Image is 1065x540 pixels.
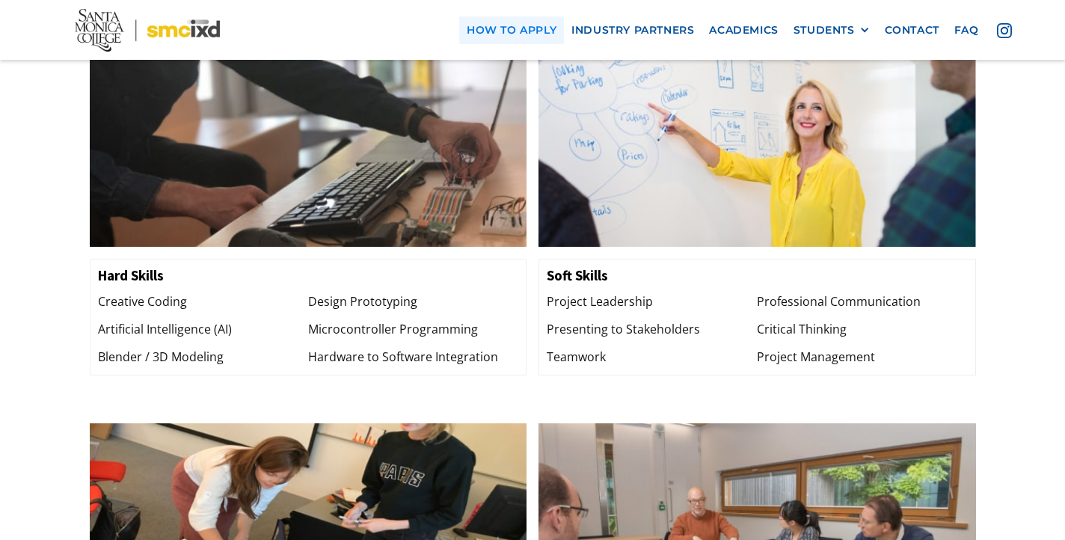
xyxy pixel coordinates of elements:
div: Artificial Intelligence (AI) [98,319,308,340]
div: Microcontroller Programming [308,319,518,340]
a: how to apply [459,16,564,44]
a: Academics [702,16,785,44]
div: Project Leadership [547,292,757,312]
img: icon - instagram [997,23,1012,38]
div: STUDENTS [794,24,855,37]
a: contact [877,16,947,44]
a: industry partners [564,16,702,44]
h3: Hard Skills [98,267,519,284]
div: Blender / 3D Modeling [98,347,308,367]
div: Teamwork [547,347,757,367]
div: Design Prototyping [308,292,518,312]
img: Santa Monica College - SMC IxD logo [75,9,220,52]
div: Presenting to Stakeholders [547,319,757,340]
a: faq [947,16,986,44]
h3: Soft Skills [547,267,968,284]
div: STUDENTS [794,24,870,37]
div: Professional Communication [757,292,967,312]
div: Creative Coding [98,292,308,312]
div: Hardware to Software Integration [308,347,518,367]
div: Project Management [757,347,967,367]
div: Critical Thinking [757,319,967,340]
